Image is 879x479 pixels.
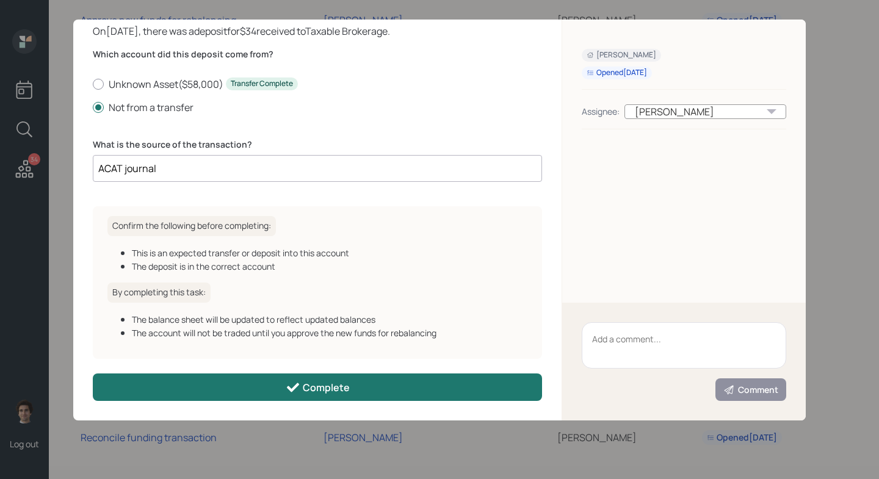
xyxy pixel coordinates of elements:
[286,380,350,395] div: Complete
[132,260,527,273] div: The deposit is in the correct account
[587,50,656,60] div: [PERSON_NAME]
[93,77,542,91] label: Unknown Asset ( $58,000 )
[231,79,293,89] div: Transfer Complete
[93,139,542,151] label: What is the source of the transaction?
[107,216,276,236] h6: Confirm the following before completing:
[93,48,542,60] label: Which account did this deposit come from?
[723,384,778,396] div: Comment
[132,326,527,339] div: The account will not be traded until you approve the new funds for rebalancing
[587,68,647,78] div: Opened [DATE]
[624,104,786,119] div: [PERSON_NAME]
[715,378,786,401] button: Comment
[93,373,542,401] button: Complete
[93,101,542,114] label: Not from a transfer
[107,283,211,303] h6: By completing this task:
[93,24,542,38] div: On [DATE] , there was a deposit for $34 received to Taxable Brokerage .
[132,313,527,326] div: The balance sheet will be updated to reflect updated balances
[582,105,620,118] div: Assignee:
[132,247,527,259] div: This is an expected transfer or deposit into this account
